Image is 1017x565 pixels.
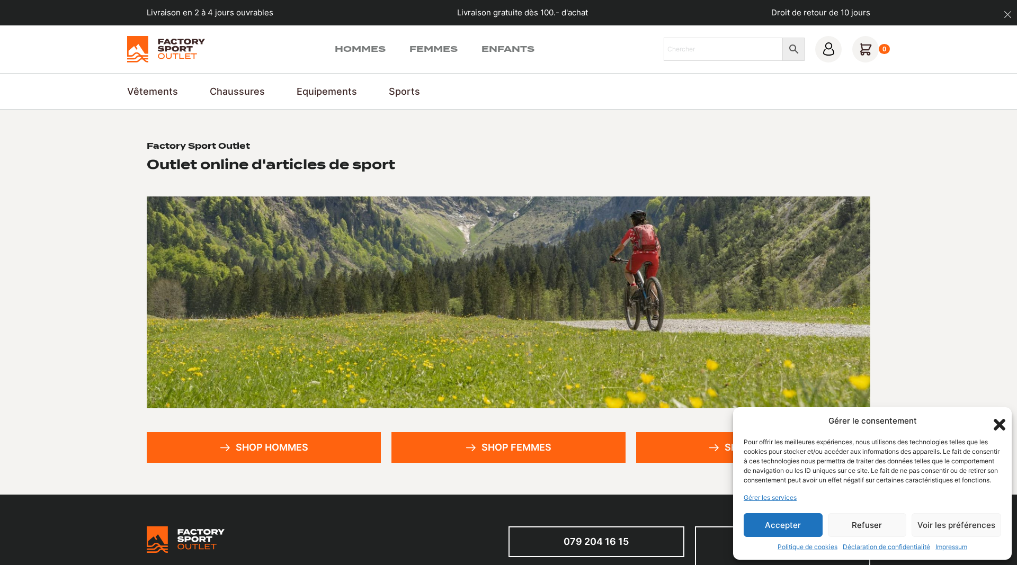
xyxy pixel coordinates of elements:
a: Chaussures [210,84,265,98]
a: Gérer les services [744,493,797,503]
button: Voir les préférences [912,513,1001,537]
p: Livraison gratuite dès 100.- d'achat [457,7,588,19]
button: dismiss [998,5,1017,24]
a: Femmes [409,43,458,56]
img: Bricks Woocommerce Starter [147,526,225,553]
h1: Factory Sport Outlet [147,141,250,152]
p: Livraison en 2 à 4 jours ouvrables [147,7,273,19]
button: Refuser [828,513,907,537]
a: Enfants [481,43,534,56]
a: Déclaration de confidentialité [843,542,930,552]
a: Shop femmes [391,432,626,463]
input: Chercher [664,38,783,61]
a: Shop enfants [636,432,870,463]
div: Pour offrir les meilleures expériences, nous utilisons des technologies telles que les cookies po... [744,437,1000,485]
button: Accepter [744,513,823,537]
h2: Outlet online d'articles de sport [147,156,395,173]
a: Vêtements [127,84,178,98]
div: Fermer la boîte de dialogue [991,416,1001,426]
a: Hommes [335,43,386,56]
div: Gérer le consentement [828,415,917,427]
a: Politique de cookies [778,542,837,552]
p: Droit de retour de 10 jours [771,7,870,19]
div: 0 [879,44,890,55]
a: 079 204 16 15 [508,526,684,557]
img: Factory Sport Outlet [127,36,205,62]
a: Sports [389,84,420,98]
a: Shop hommes [147,432,381,463]
a: Impressum [935,542,967,552]
a: Equipements [297,84,357,98]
